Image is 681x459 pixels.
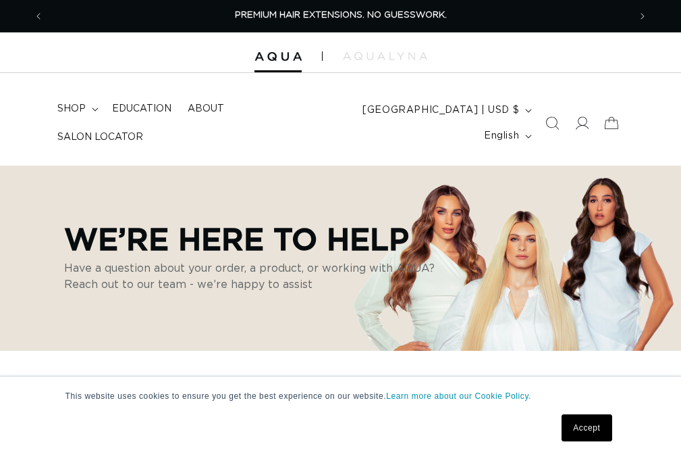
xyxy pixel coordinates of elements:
a: Education [104,95,180,123]
span: [GEOGRAPHIC_DATA] | USD $ [362,103,519,118]
p: Have a question about your order, a product, or working with AQUA? Reach out to our team - we’re ... [64,260,435,293]
span: Salon Locator [57,131,143,143]
img: aqualyna.com [343,52,427,60]
a: Learn more about our Cookie Policy. [386,391,531,401]
a: Accept [562,414,611,441]
span: shop [57,103,86,115]
summary: shop [49,95,104,123]
button: [GEOGRAPHIC_DATA] | USD $ [354,97,537,123]
span: Education [112,103,171,115]
span: English [484,129,519,143]
span: PREMIUM HAIR EXTENSIONS. NO GUESSWORK. [235,11,447,20]
button: Next announcement [628,3,657,29]
button: Previous announcement [24,3,53,29]
summary: Search [537,108,567,138]
button: English [476,123,537,149]
p: This website uses cookies to ensure you get the best experience on our website. [65,390,616,402]
img: Aqua Hair Extensions [254,52,302,62]
a: Salon Locator [49,123,151,151]
p: We’re Here to Help [64,224,435,253]
a: About [180,95,232,123]
span: About [188,103,224,115]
